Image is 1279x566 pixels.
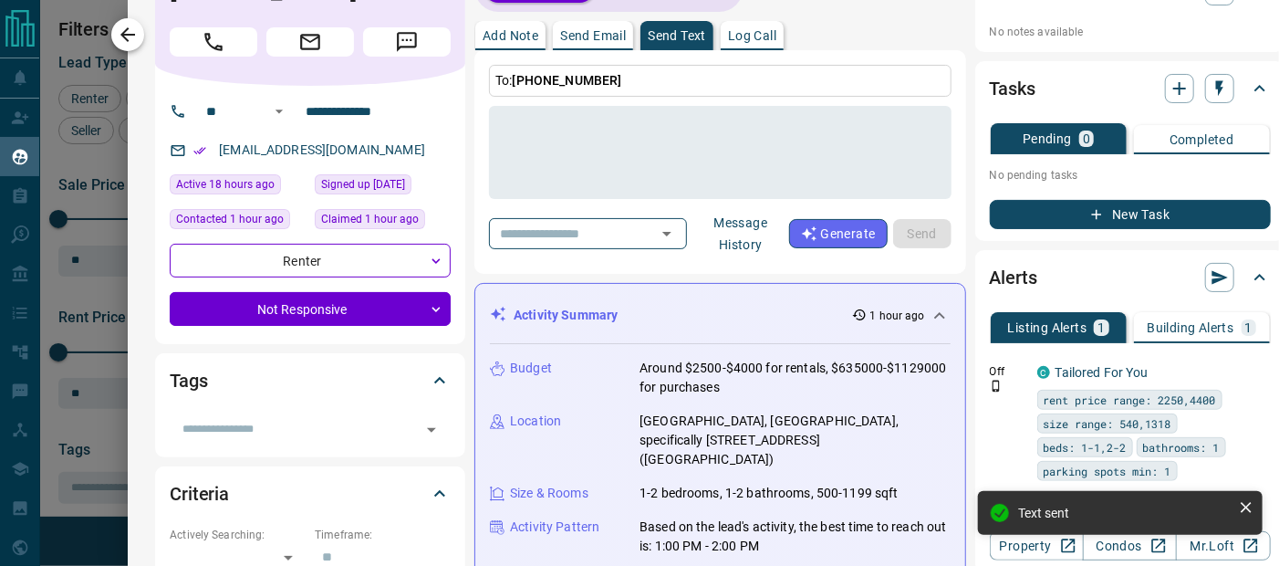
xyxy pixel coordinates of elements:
[654,221,680,246] button: Open
[639,484,899,503] p: 1-2 bedrooms, 1-2 bathrooms, 500-1199 sqft
[321,175,405,194] span: Signed up [DATE]
[170,366,207,395] h2: Tags
[990,24,1271,40] p: No notes available
[266,27,354,57] span: Email
[219,142,425,157] a: [EMAIL_ADDRESS][DOMAIN_NAME]
[1044,438,1127,456] span: beds: 1-1,2-2
[514,306,618,325] p: Activity Summary
[315,174,451,200] div: Sun Dec 12 2021
[170,527,306,543] p: Actively Searching:
[363,27,451,57] span: Message
[1008,321,1087,334] p: Listing Alerts
[170,479,229,508] h2: Criteria
[639,359,951,397] p: Around $2500-$4000 for rentals, $635000-$1129000 for purchases
[513,73,622,88] span: [PHONE_NUMBER]
[1245,321,1253,334] p: 1
[692,208,788,259] button: Message History
[1055,365,1149,380] a: Tailored For You
[170,27,257,57] span: Call
[990,380,1003,393] svg: Push Notification Only
[315,527,451,543] p: Timeframe:
[193,144,206,157] svg: Email Verified
[170,292,451,326] div: Not Responsive
[510,518,599,537] p: Activity Pattern
[321,210,419,228] span: Claimed 1 hour ago
[170,359,451,403] div: Tags
[510,359,552,378] p: Budget
[268,100,290,122] button: Open
[1037,366,1050,379] div: condos.ca
[1143,438,1220,456] span: bathrooms: 1
[639,518,951,556] p: Based on the lead's activity, the best time to reach out is: 1:00 PM - 2:00 PM
[510,484,588,503] p: Size & Rooms
[990,67,1271,110] div: Tasks
[648,29,706,42] p: Send Text
[1044,462,1171,480] span: parking spots min: 1
[990,363,1026,380] p: Off
[490,299,951,332] div: Activity Summary1 hour ago
[170,472,451,516] div: Criteria
[419,417,444,443] button: Open
[990,162,1271,189] p: No pending tasks
[176,175,275,194] span: Active 18 hours ago
[639,412,951,469] p: [GEOGRAPHIC_DATA], [GEOGRAPHIC_DATA], specifically [STREET_ADDRESS] ([GEOGRAPHIC_DATA])
[990,263,1037,292] h2: Alerts
[1170,133,1234,146] p: Completed
[870,308,925,324] p: 1 hour ago
[1018,506,1232,520] div: Text sent
[176,210,284,228] span: Contacted 1 hour ago
[789,219,888,248] button: Generate
[1083,132,1090,145] p: 0
[170,244,451,278] div: Renter
[990,200,1271,229] button: New Task
[990,256,1271,299] div: Alerts
[728,29,776,42] p: Log Call
[1148,321,1234,334] p: Building Alerts
[1044,391,1216,409] span: rent price range: 2250,4400
[483,29,538,42] p: Add Note
[510,412,561,431] p: Location
[170,209,306,235] div: Mon Oct 13 2025
[489,65,951,97] p: To:
[1097,321,1105,334] p: 1
[170,174,306,200] div: Sun Oct 12 2025
[560,29,626,42] p: Send Email
[1044,414,1171,433] span: size range: 540,1318
[990,74,1035,103] h2: Tasks
[1023,132,1072,145] p: Pending
[315,209,451,235] div: Mon Oct 13 2025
